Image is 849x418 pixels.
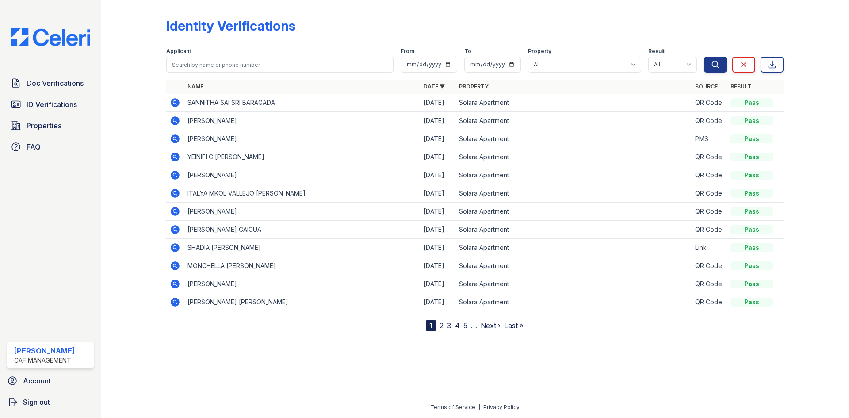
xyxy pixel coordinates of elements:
[478,404,480,410] div: |
[440,321,444,330] a: 2
[7,138,94,156] a: FAQ
[692,203,727,221] td: QR Code
[455,130,692,148] td: Solara Apartment
[692,184,727,203] td: QR Code
[730,189,773,198] div: Pass
[184,257,420,275] td: MONCHELLA [PERSON_NAME]
[4,393,97,411] a: Sign out
[420,130,455,148] td: [DATE]
[7,117,94,134] a: Properties
[504,321,524,330] a: Last »
[420,257,455,275] td: [DATE]
[455,257,692,275] td: Solara Apartment
[426,320,436,331] div: 1
[455,148,692,166] td: Solara Apartment
[27,142,41,152] span: FAQ
[166,18,295,34] div: Identity Verifications
[447,321,451,330] a: 3
[730,116,773,125] div: Pass
[455,94,692,112] td: Solara Apartment
[420,221,455,239] td: [DATE]
[184,184,420,203] td: ITALYA MKOL VALLEJO [PERSON_NAME]
[166,48,191,55] label: Applicant
[730,243,773,252] div: Pass
[730,298,773,307] div: Pass
[692,148,727,166] td: QR Code
[648,48,665,55] label: Result
[184,203,420,221] td: [PERSON_NAME]
[420,112,455,130] td: [DATE]
[730,98,773,107] div: Pass
[455,321,460,330] a: 4
[528,48,551,55] label: Property
[692,221,727,239] td: QR Code
[730,134,773,143] div: Pass
[184,148,420,166] td: YEINIFI C [PERSON_NAME]
[4,372,97,390] a: Account
[692,239,727,257] td: Link
[692,275,727,293] td: QR Code
[692,257,727,275] td: QR Code
[420,148,455,166] td: [DATE]
[730,207,773,216] div: Pass
[14,356,75,365] div: CAF Management
[184,275,420,293] td: [PERSON_NAME]
[455,166,692,184] td: Solara Apartment
[463,321,467,330] a: 5
[420,275,455,293] td: [DATE]
[23,397,50,407] span: Sign out
[730,280,773,288] div: Pass
[455,293,692,311] td: Solara Apartment
[730,171,773,180] div: Pass
[424,83,445,90] a: Date ▼
[184,293,420,311] td: [PERSON_NAME] [PERSON_NAME]
[4,28,97,46] img: CE_Logo_Blue-a8612792a0a2168367f1c8372b55b34899dd931a85d93a1a3d3e32e68fde9ad4.png
[692,94,727,112] td: QR Code
[420,203,455,221] td: [DATE]
[692,166,727,184] td: QR Code
[184,130,420,148] td: [PERSON_NAME]
[730,153,773,161] div: Pass
[730,225,773,234] div: Pass
[401,48,414,55] label: From
[692,293,727,311] td: QR Code
[166,57,394,73] input: Search by name or phone number
[14,345,75,356] div: [PERSON_NAME]
[420,239,455,257] td: [DATE]
[420,94,455,112] td: [DATE]
[184,239,420,257] td: SHADIA [PERSON_NAME]
[420,293,455,311] td: [DATE]
[184,94,420,112] td: SANNITHA SAI SRI BARAGADA
[430,404,475,410] a: Terms of Service
[455,239,692,257] td: Solara Apartment
[455,221,692,239] td: Solara Apartment
[27,120,61,131] span: Properties
[455,112,692,130] td: Solara Apartment
[7,74,94,92] a: Doc Verifications
[184,112,420,130] td: [PERSON_NAME]
[730,261,773,270] div: Pass
[27,99,77,110] span: ID Verifications
[455,203,692,221] td: Solara Apartment
[695,83,718,90] a: Source
[483,404,520,410] a: Privacy Policy
[27,78,84,88] span: Doc Verifications
[692,112,727,130] td: QR Code
[7,96,94,113] a: ID Verifications
[420,166,455,184] td: [DATE]
[730,83,751,90] a: Result
[184,166,420,184] td: [PERSON_NAME]
[455,184,692,203] td: Solara Apartment
[420,184,455,203] td: [DATE]
[184,221,420,239] td: [PERSON_NAME] CAIGUA
[692,130,727,148] td: PMS
[464,48,471,55] label: To
[23,376,51,386] span: Account
[455,275,692,293] td: Solara Apartment
[481,321,501,330] a: Next ›
[471,320,477,331] span: …
[187,83,203,90] a: Name
[459,83,489,90] a: Property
